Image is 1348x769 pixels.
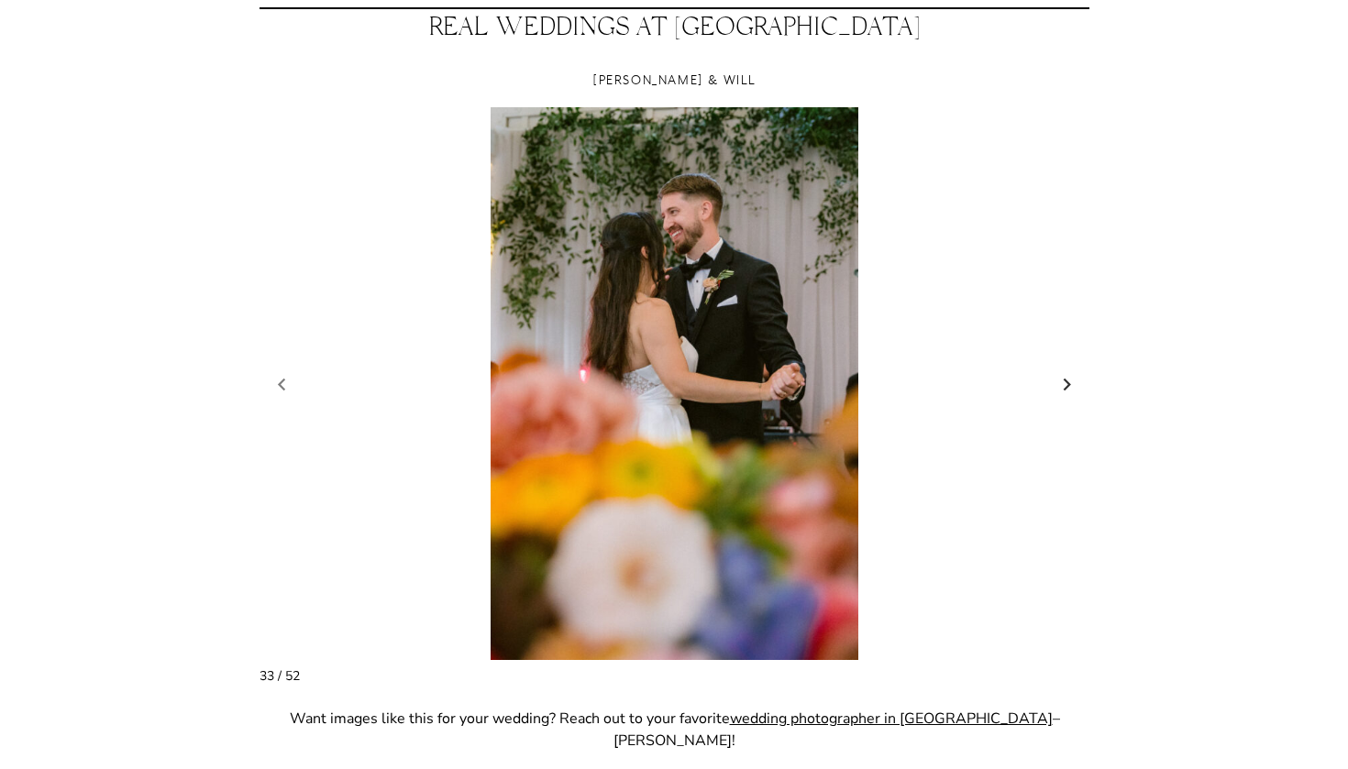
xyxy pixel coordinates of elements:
h2: Real Weddings at [GEOGRAPHIC_DATA] [260,16,1089,48]
h3: [PERSON_NAME] & Will [260,69,1089,91]
a: Previous slide [269,370,294,398]
div: 33 / 52 [260,669,1089,684]
p: Want images like this for your wedding? Reach out to your favorite – [PERSON_NAME]! [260,708,1089,752]
a: wedding photographer in [GEOGRAPHIC_DATA] [730,709,1053,729]
li: 34 / 54 [260,107,1089,660]
a: Next slide [1055,370,1080,398]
